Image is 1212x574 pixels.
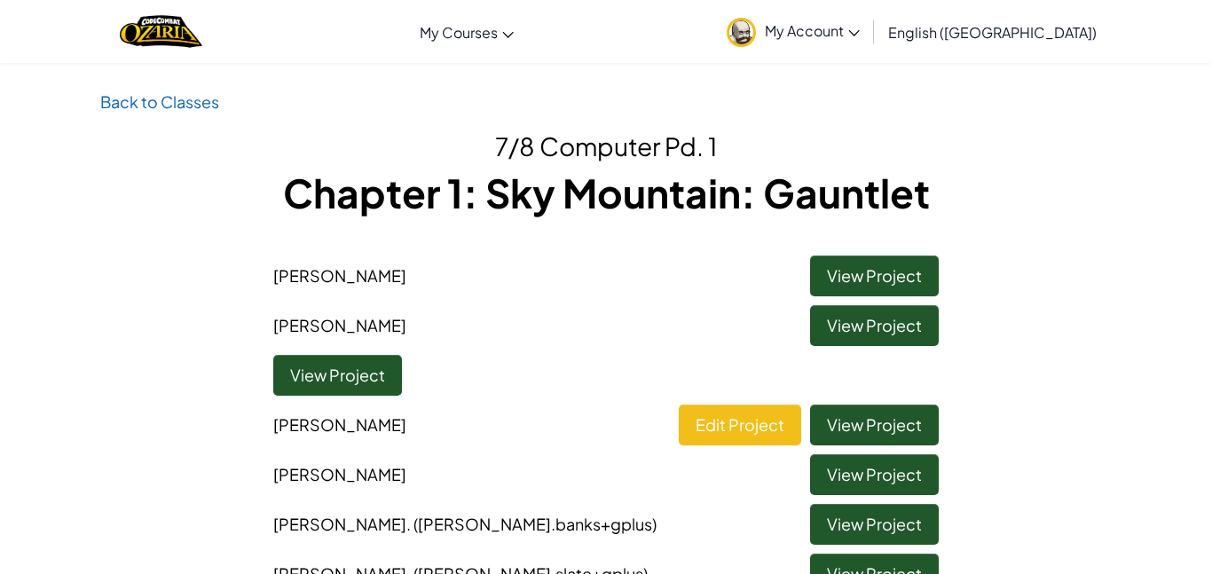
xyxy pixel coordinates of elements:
[120,13,202,50] img: Home
[879,8,1106,56] a: English ([GEOGRAPHIC_DATA])
[406,514,657,534] span: . ([PERSON_NAME].banks+gplus)
[273,265,406,286] span: [PERSON_NAME]
[273,414,406,435] span: [PERSON_NAME]
[810,454,939,495] a: View Project
[718,4,869,59] a: My Account
[100,165,1112,220] h1: Chapter 1: Sky Mountain: Gauntlet
[100,128,1112,165] h2: 7/8 Computer Pd. 1
[727,18,756,47] img: avatar
[273,355,402,396] a: View Project
[810,305,939,346] a: View Project
[888,23,1097,42] span: English ([GEOGRAPHIC_DATA])
[273,315,406,335] span: [PERSON_NAME]
[120,13,202,50] a: Ozaria by CodeCombat logo
[765,21,860,40] span: My Account
[679,405,801,445] a: Edit Project
[273,464,406,484] span: [PERSON_NAME]
[100,91,219,112] a: Back to Classes
[420,23,498,42] span: My Courses
[273,514,657,534] span: [PERSON_NAME]
[810,504,939,545] a: View Project
[810,256,939,296] a: View Project
[810,405,939,445] a: View Project
[411,8,523,56] a: My Courses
